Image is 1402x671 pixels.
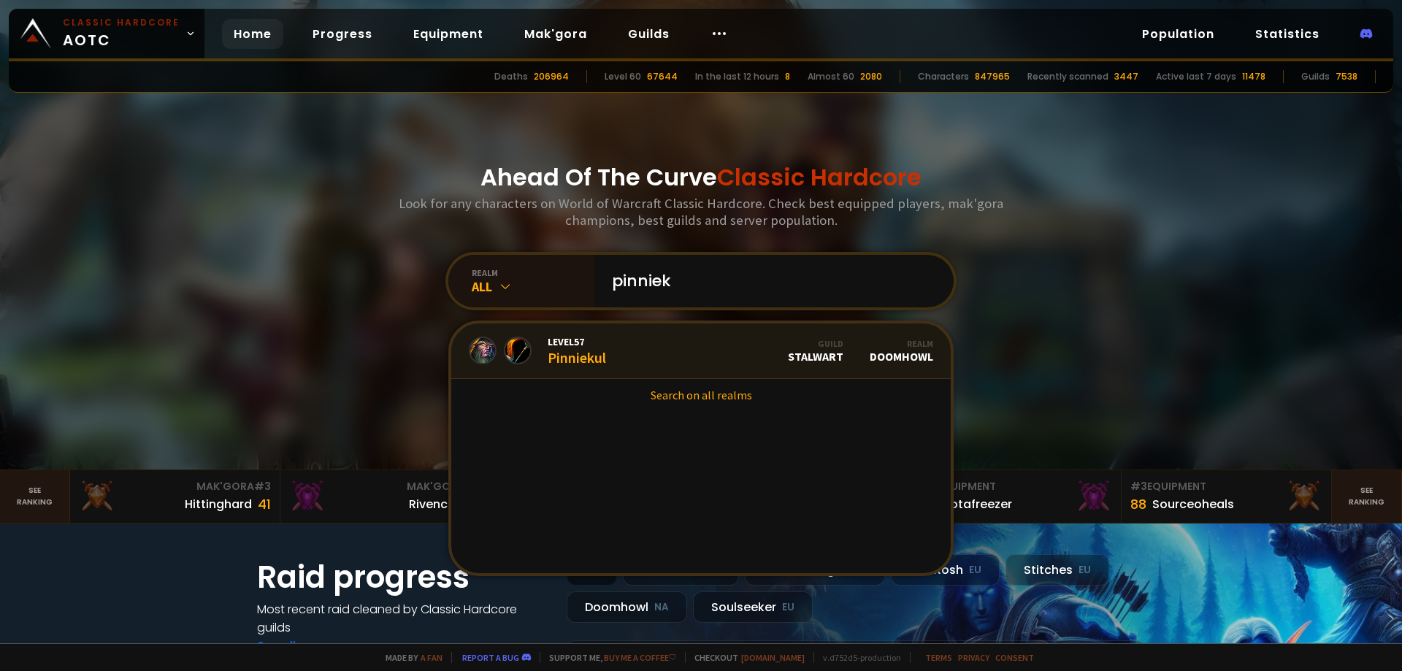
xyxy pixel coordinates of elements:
div: Characters [918,70,969,83]
a: Progress [301,19,384,49]
span: Made by [377,652,443,663]
a: Statistics [1244,19,1331,49]
small: NA [654,600,669,615]
div: In the last 12 hours [695,70,779,83]
a: Level57PinniekulGuildStalwartRealmDoomhowl [451,323,951,379]
a: Seeranking [1332,470,1402,523]
h3: Look for any characters on World of Warcraft Classic Hardcore. Check best equipped players, mak'g... [393,195,1009,229]
a: Report a bug [462,652,519,663]
small: EU [969,563,981,578]
a: Privacy [958,652,989,663]
a: [DOMAIN_NAME] [741,652,805,663]
div: 847965 [975,70,1010,83]
a: Buy me a coffee [604,652,676,663]
div: Stalwart [788,338,843,364]
div: realm [472,267,594,278]
div: Nek'Rosh [891,554,1000,586]
a: Mak'gora [513,19,599,49]
div: Notafreezer [942,495,1012,513]
a: Consent [995,652,1034,663]
div: Sourceoheals [1152,495,1234,513]
div: Guilds [1301,70,1330,83]
a: #2Equipment88Notafreezer [911,470,1122,523]
small: EU [1079,563,1091,578]
span: AOTC [63,16,180,51]
div: Stitches [1005,554,1109,586]
div: Doomhowl [567,591,687,623]
span: Checkout [685,652,805,663]
div: Hittinghard [185,495,252,513]
a: See all progress [257,637,352,654]
span: Classic Hardcore [717,161,922,193]
div: Level 60 [605,70,641,83]
div: Active last 7 days [1156,70,1236,83]
span: Support me, [540,652,676,663]
div: 11478 [1242,70,1265,83]
a: a fan [421,652,443,663]
div: Equipment [920,479,1112,494]
a: Guilds [616,19,681,49]
div: Realm [870,338,933,349]
div: Mak'Gora [79,479,271,494]
a: Home [222,19,283,49]
div: Soulseeker [693,591,813,623]
span: # 3 [254,479,271,494]
a: Terms [925,652,952,663]
div: 88 [1130,494,1146,514]
small: Classic Hardcore [63,16,180,29]
div: 3447 [1114,70,1138,83]
input: Search a character... [603,255,936,307]
a: Search on all realms [451,379,951,411]
div: 206964 [534,70,569,83]
h1: Ahead Of The Curve [480,160,922,195]
div: Almost 60 [808,70,854,83]
div: Deaths [494,70,528,83]
div: Rivench [409,495,455,513]
div: All [472,278,594,295]
div: Doomhowl [870,338,933,364]
span: v. d752d5 - production [813,652,901,663]
div: 7538 [1336,70,1357,83]
a: Mak'Gora#3Hittinghard41 [70,470,280,523]
span: Level 57 [548,335,606,348]
small: EU [782,600,794,615]
div: Equipment [1130,479,1322,494]
div: 8 [785,70,790,83]
div: 2080 [860,70,882,83]
div: Recently scanned [1027,70,1108,83]
a: Equipment [402,19,495,49]
div: Guild [788,338,843,349]
h1: Raid progress [257,554,549,600]
div: 67644 [647,70,678,83]
div: 41 [258,494,271,514]
a: Mak'Gora#2Rivench100 [280,470,491,523]
span: # 3 [1130,479,1147,494]
a: Classic HardcoreAOTC [9,9,204,58]
div: Mak'Gora [289,479,481,494]
a: Population [1130,19,1226,49]
h4: Most recent raid cleaned by Classic Hardcore guilds [257,600,549,637]
a: #3Equipment88Sourceoheals [1122,470,1332,523]
div: Pinniekul [548,335,606,367]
